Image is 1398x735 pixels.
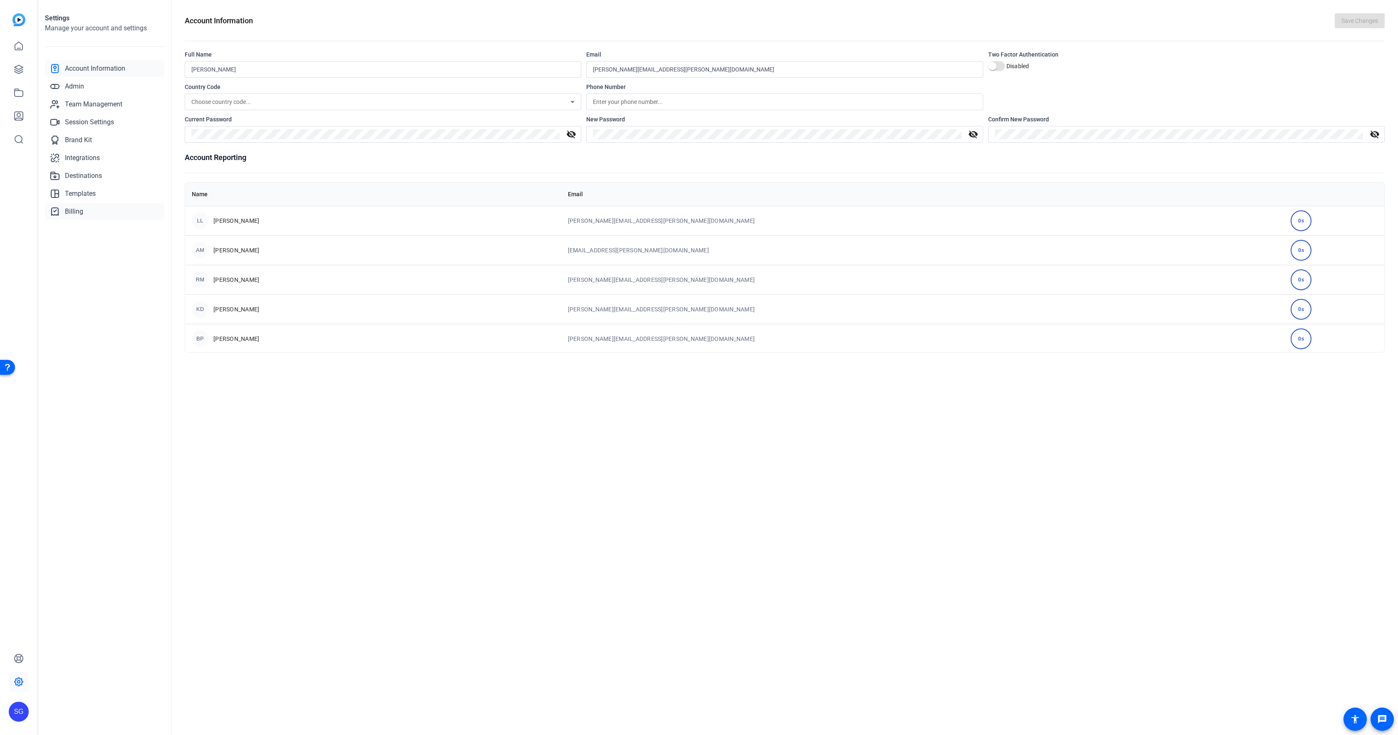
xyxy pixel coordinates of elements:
[65,153,100,163] span: Integrations
[12,13,25,26] img: blue-gradient.svg
[192,301,208,318] div: KD
[1350,714,1360,724] mat-icon: accessibility
[65,171,102,181] span: Destinations
[65,189,96,199] span: Templates
[1005,62,1029,70] label: Disabled
[213,246,259,254] span: [PERSON_NAME]
[561,265,1284,294] td: [PERSON_NAME][EMAIL_ADDRESS][PERSON_NAME][DOMAIN_NAME]
[561,324,1284,353] td: [PERSON_NAME][EMAIL_ADDRESS][PERSON_NAME][DOMAIN_NAME]
[593,97,976,107] input: Enter your phone number...
[1377,714,1387,724] mat-icon: message
[65,117,114,127] span: Session Settings
[963,129,983,139] mat-icon: visibility_off
[185,183,561,206] th: Name
[586,50,983,59] div: Email
[593,64,976,74] input: Enter your email...
[45,96,164,113] a: Team Management
[185,83,581,91] div: Country Code
[192,212,208,229] div: LL
[1291,299,1311,320] div: 0s
[65,64,125,74] span: Account Information
[1291,210,1311,231] div: 0s
[1291,240,1311,261] div: 0s
[45,185,164,202] a: Templates
[185,50,581,59] div: Full Name
[45,150,164,166] a: Integrations
[45,13,164,23] h1: Settings
[561,129,581,139] mat-icon: visibility_off
[65,81,84,91] span: Admin
[45,114,164,131] a: Session Settings
[561,235,1284,265] td: [EMAIL_ADDRESS][PERSON_NAME][DOMAIN_NAME]
[45,168,164,184] a: Destinations
[561,294,1284,324] td: [PERSON_NAME][EMAIL_ADDRESS][PERSON_NAME][DOMAIN_NAME]
[192,331,208,347] div: BP
[65,99,122,109] span: Team Management
[185,115,581,123] div: Current Password
[586,83,983,91] div: Phone Number
[191,99,251,105] span: Choose country code...
[586,115,983,123] div: New Password
[185,152,1385,163] h1: Account Reporting
[213,217,259,225] span: [PERSON_NAME]
[45,132,164,148] a: Brand Kit
[561,206,1284,235] td: [PERSON_NAME][EMAIL_ADDRESS][PERSON_NAME][DOMAIN_NAME]
[185,15,253,27] h1: Account Information
[988,115,1385,123] div: Confirm New Password
[45,78,164,95] a: Admin
[65,207,83,217] span: Billing
[1291,328,1311,349] div: 0s
[1291,269,1311,290] div: 0s
[1365,129,1385,139] mat-icon: visibility_off
[65,135,92,145] span: Brand Kit
[45,203,164,220] a: Billing
[192,271,208,288] div: RM
[988,50,1385,59] div: Two Factor Authentication
[213,305,259,313] span: [PERSON_NAME]
[45,60,164,77] a: Account Information
[191,64,575,74] input: Enter your name...
[213,276,259,284] span: [PERSON_NAME]
[561,183,1284,206] th: Email
[45,23,164,33] h2: Manage your account and settings
[9,702,29,722] div: SG
[192,242,208,259] div: AM
[213,335,259,343] span: [PERSON_NAME]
